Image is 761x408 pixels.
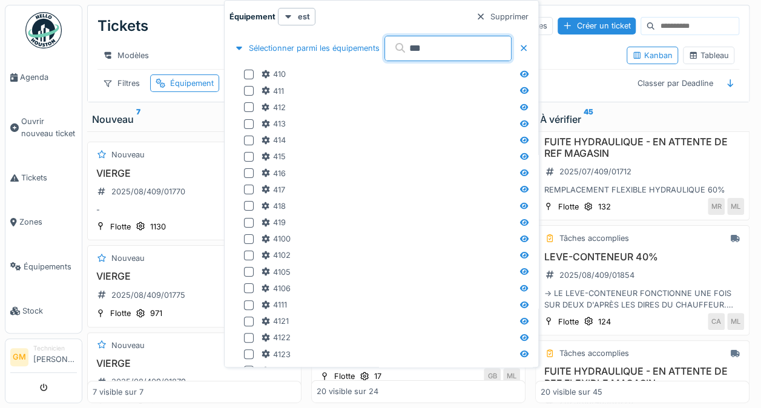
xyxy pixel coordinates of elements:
div: 419 [261,217,286,228]
div: 20 visible sur 45 [541,386,602,398]
div: 415 [261,151,286,162]
div: 4121 [261,315,289,327]
div: Kanban [632,50,673,61]
span: Équipements [24,261,77,272]
div: Nouveau [111,252,145,264]
div: 2025/08/409/01854 [559,269,634,281]
div: 4123 [261,349,291,360]
h3: VIERGE [93,271,296,282]
span: Stock [22,305,77,317]
div: Filtres [97,74,145,92]
div: Flotte [558,201,579,212]
div: Technicien [33,344,77,353]
span: Tickets [21,172,77,183]
div: - [93,204,296,216]
div: 2025/08/409/01770 [111,186,185,197]
div: ML [727,198,744,215]
sup: 45 [584,112,593,127]
div: 2025/07/409/01712 [559,166,631,177]
div: 410 [261,68,286,80]
div: 2025/08/409/01879 [111,376,186,387]
div: 17 [374,370,381,382]
div: 4100 [261,233,291,245]
div: Flotte [334,370,355,382]
div: 132 [598,201,611,212]
div: 20 visible sur 24 [317,386,378,398]
div: 4111 [261,299,287,311]
div: Nouveau [111,340,145,351]
h3: VIERGE [93,168,296,179]
div: Créer un ticket [558,18,636,34]
div: 7 visible sur 7 [93,386,143,398]
div: Nouveau [111,149,145,160]
span: Agenda [20,71,77,83]
span: Ouvrir nouveau ticket [21,116,77,139]
div: 418 [261,200,286,212]
div: 4105 [261,266,291,278]
img: Badge_color-CXgf-gQk.svg [25,12,62,48]
div: MR [708,198,725,215]
div: Tâches accomplies [559,347,629,359]
div: -> LE LEVE-CONTENEUR FONCTIONNE UNE FOIS SUR DEUX D'APRÈS LES DIRES DU CHAUFFEUR. -> ESSAI DU LEV... [541,288,744,311]
strong: est [298,11,310,22]
div: Modèles [97,47,154,64]
li: [PERSON_NAME] [33,344,77,370]
div: Tickets [97,10,148,42]
li: GM [10,348,28,366]
div: 411 [261,85,284,97]
div: Tableau [688,50,729,61]
div: 4102 [261,249,291,261]
h3: FUITE HYDRAULIQUE - EN ATTENTE DE REF MAGASIN [541,136,744,159]
div: 412 [261,102,286,113]
div: REMPLACEMENT FLEXIBLE HYDRAULIQUE 60% [541,184,744,196]
h3: LEVE-CONTENEUR 40% [541,251,744,263]
div: ML [727,313,744,330]
div: Classer par Deadline [632,74,719,92]
div: 416 [261,168,286,179]
div: Sélectionner parmi les équipements [229,40,384,56]
div: 2025/08/409/01775 [111,289,185,301]
span: Zones [19,216,77,228]
strong: Équipement [229,11,275,22]
div: Équipement [170,77,214,89]
div: Supprimer [471,8,533,25]
div: Flotte [110,221,131,232]
div: 4126 [261,365,291,377]
div: CA [708,313,725,330]
div: 414 [261,134,286,146]
div: 4122 [261,332,291,343]
div: 124 [598,316,611,327]
h3: VIERGE [93,358,296,369]
sup: 7 [136,112,140,127]
div: GB [484,368,501,385]
div: 4106 [261,283,291,294]
div: 417 [261,184,285,196]
div: 413 [261,118,286,130]
div: Flotte [110,308,131,319]
h3: FUITE HYDRAULIQUE - EN ATTENTE DE REF FLEXIBLE MAGASIN [541,366,744,389]
div: À vérifier [540,112,745,127]
div: Flotte [558,316,579,327]
div: Tâches accomplies [559,232,629,244]
div: ML [503,368,520,385]
div: 1130 [150,221,166,232]
div: 971 [150,308,162,319]
div: Nouveau [92,112,297,127]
